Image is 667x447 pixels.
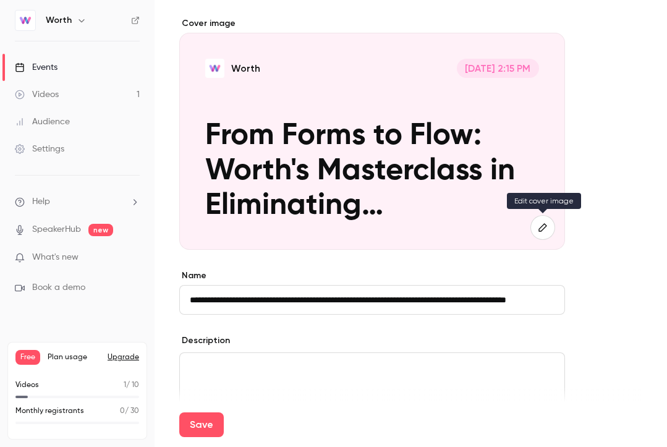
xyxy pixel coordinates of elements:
[15,11,35,30] img: Worth
[179,270,565,282] label: Name
[179,17,565,30] label: Cover image
[15,116,70,128] div: Audience
[32,251,79,264] span: What's new
[48,352,100,362] span: Plan usage
[32,281,85,294] span: Book a demo
[124,380,139,391] p: / 10
[231,62,260,75] p: Worth
[125,252,140,263] iframe: Noticeable Trigger
[46,14,72,27] h6: Worth
[15,380,39,391] p: Videos
[124,381,126,389] span: 1
[179,412,224,437] button: Save
[32,195,50,208] span: Help
[179,334,230,347] label: Description
[15,143,64,155] div: Settings
[32,223,81,236] a: SpeakerHub
[457,59,539,78] span: [DATE] 2:15 PM
[15,61,57,74] div: Events
[15,350,40,365] span: Free
[205,59,224,78] img: From Forms to Flow: Worth's Masterclass in Eliminating Onboarding Obstacles For Smoother Underwri...
[15,195,140,208] li: help-dropdown-opener
[205,119,539,224] p: From Forms to Flow: Worth's Masterclass in Eliminating Onboarding Obstacles For Smoother Underwri...
[15,88,59,101] div: Videos
[120,406,139,417] p: / 30
[108,352,139,362] button: Upgrade
[88,224,113,236] span: new
[120,407,125,415] span: 0
[15,406,84,417] p: Monthly registrants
